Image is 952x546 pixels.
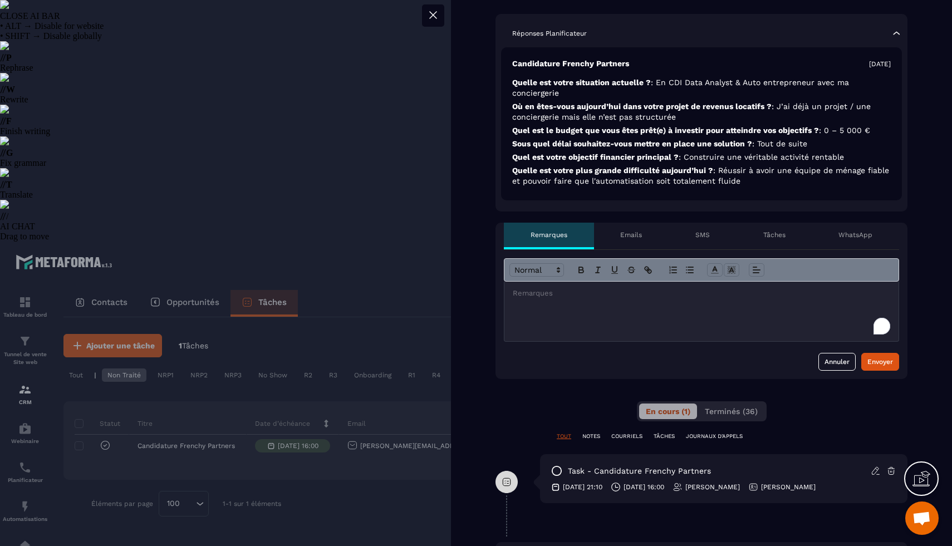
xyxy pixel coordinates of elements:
div: Ouvrir le chat [905,501,939,535]
p: TOUT [557,432,571,440]
span: Terminés (36) [705,407,758,416]
p: [PERSON_NAME] [761,483,816,491]
p: task - Candidature Frenchy Partners [568,466,711,476]
button: En cours (1) [639,404,697,419]
p: NOTES [582,432,600,440]
p: COURRIELS [611,432,642,440]
button: Annuler [818,353,856,371]
p: [DATE] 21:10 [563,483,602,491]
p: [DATE] 16:00 [624,483,664,491]
p: [PERSON_NAME] [685,483,740,491]
p: JOURNAUX D'APPELS [686,432,743,440]
span: En cours (1) [646,407,690,416]
div: To enrich screen reader interactions, please activate Accessibility in Grammarly extension settings [504,282,899,341]
button: Terminés (36) [698,404,764,419]
div: Envoyer [867,356,893,367]
button: Envoyer [861,353,899,371]
p: TÂCHES [654,432,675,440]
